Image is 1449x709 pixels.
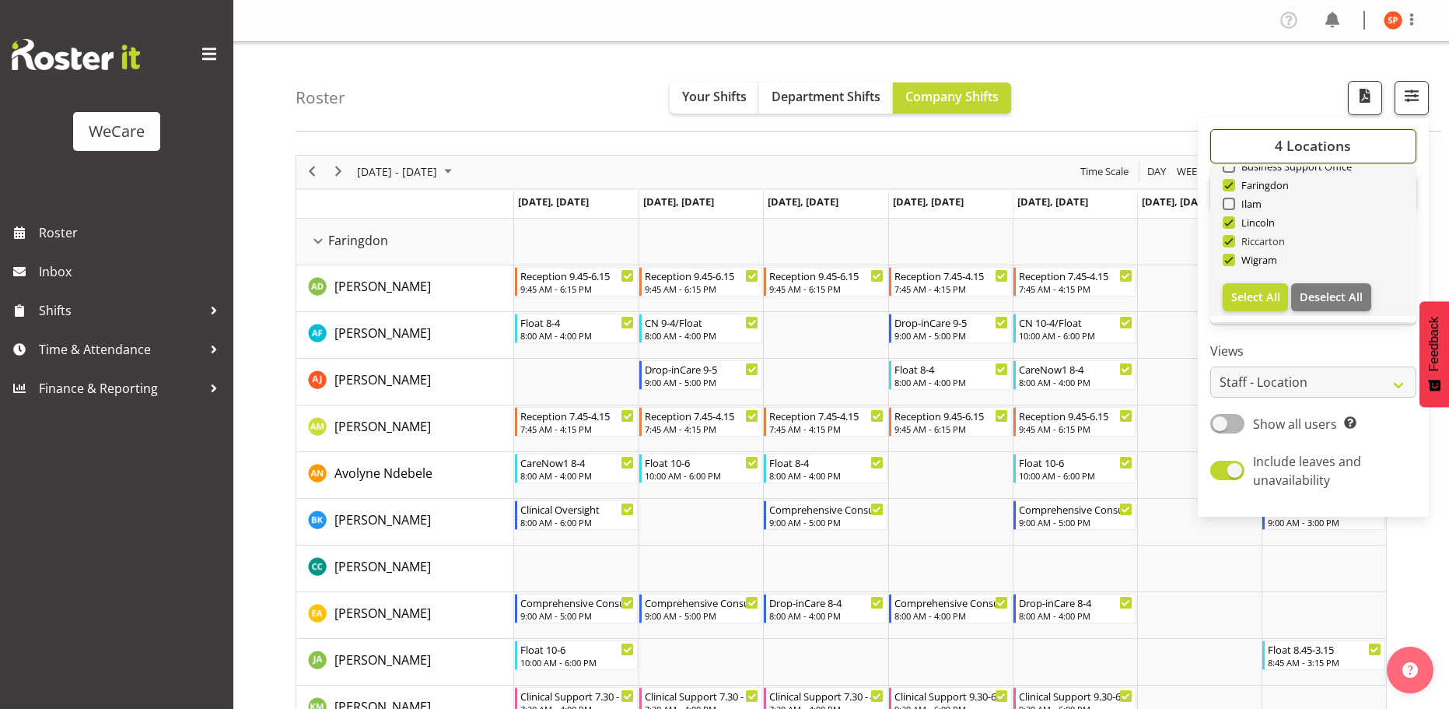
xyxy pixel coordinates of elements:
[89,120,145,143] div: WeCare
[520,595,634,610] div: Comprehensive Consult 9-5
[39,377,202,400] span: Finance & Reporting
[1019,595,1132,610] div: Drop-inCare 8-4
[894,314,1008,330] div: Drop-inCare 9-5
[893,195,964,209] span: [DATE], [DATE]
[1268,641,1381,657] div: Float 8.45-3.15
[764,267,887,297] div: Aleea Devenport"s event - Reception 9.45-6.15 Begin From Wednesday, October 8, 2025 at 9:45:00 AM...
[520,609,634,622] div: 9:00 AM - 5:00 PM
[1146,162,1167,181] span: Day
[1262,641,1385,670] div: Jane Arps"s event - Float 8.45-3.15 Begin From Sunday, October 12, 2025 at 8:45:00 AM GMT+13:00 E...
[1175,162,1205,181] span: Week
[334,371,431,388] span: [PERSON_NAME]
[764,594,887,623] div: Ena Advincula"s event - Drop-inCare 8-4 Begin From Wednesday, October 8, 2025 at 8:00:00 AM GMT+1...
[520,408,634,423] div: Reception 7.45-4.15
[1013,360,1136,390] div: Amy Johannsen"s event - CareNow1 8-4 Begin From Friday, October 10, 2025 at 8:00:00 AM GMT+13:00 ...
[772,88,880,105] span: Department Shifts
[334,465,432,482] span: Avolyne Ndebele
[520,268,634,283] div: Reception 9.45-6.15
[645,455,758,470] div: Float 10-6
[769,469,883,482] div: 8:00 AM - 4:00 PM
[334,511,431,528] span: [PERSON_NAME]
[296,499,514,546] td: Brian Ko resource
[1235,160,1353,173] span: Business Support Office
[1019,455,1132,470] div: Float 10-6
[1395,81,1429,115] button: Filter Shifts
[894,688,1008,704] div: Clinical Support 9.30-6
[520,501,634,517] div: Clinical Oversight
[639,360,762,390] div: Amy Johannsen"s event - Drop-inCare 9-5 Begin From Tuesday, October 7, 2025 at 9:00:00 AM GMT+13:...
[334,511,431,529] a: [PERSON_NAME]
[328,231,388,250] span: Faringdon
[1019,408,1132,423] div: Reception 9.45-6.15
[1253,416,1337,433] span: Show all users
[889,360,1012,390] div: Amy Johannsen"s event - Float 8-4 Begin From Thursday, October 9, 2025 at 8:00:00 AM GMT+13:00 En...
[645,408,758,423] div: Reception 7.45-4.15
[769,609,883,622] div: 8:00 AM - 4:00 PM
[515,407,638,437] div: Antonia Mao"s event - Reception 7.45-4.15 Begin From Monday, October 6, 2025 at 7:45:00 AM GMT+13...
[1013,454,1136,483] div: Avolyne Ndebele"s event - Float 10-6 Begin From Friday, October 10, 2025 at 10:00:00 AM GMT+13:00...
[1348,81,1382,115] button: Download a PDF of the roster according to the set date range.
[515,594,638,623] div: Ena Advincula"s event - Comprehensive Consult 9-5 Begin From Monday, October 6, 2025 at 9:00:00 A...
[645,283,758,295] div: 9:45 AM - 6:15 PM
[894,408,1008,423] div: Reception 9.45-6.15
[334,557,431,576] a: [PERSON_NAME]
[1275,136,1351,155] span: 4 Locations
[299,156,325,188] div: previous period
[1210,129,1416,163] button: 4 Locations
[769,688,883,704] div: Clinical Support 7.30 - 4
[1174,162,1206,181] button: Timeline Week
[296,89,345,107] h4: Roster
[1013,314,1136,343] div: Alex Ferguson"s event - CN 10-4/Float Begin From Friday, October 10, 2025 at 10:00:00 AM GMT+13:0...
[769,501,883,517] div: Comprehensive Consult 9-5
[520,516,634,528] div: 8:00 AM - 6:00 PM
[334,277,431,296] a: [PERSON_NAME]
[334,651,431,669] a: [PERSON_NAME]
[1402,662,1418,678] img: help-xxl-2.png
[769,423,883,435] div: 7:45 AM - 4:15 PM
[1145,162,1169,181] button: Timeline Day
[1268,516,1381,528] div: 9:00 AM - 3:00 PM
[296,546,514,592] td: Charlotte Courtney resource
[515,454,638,483] div: Avolyne Ndebele"s event - CareNow1 8-4 Begin From Monday, October 6, 2025 at 8:00:00 AM GMT+13:00...
[334,558,431,575] span: [PERSON_NAME]
[520,641,634,657] div: Float 10-6
[1419,301,1449,407] button: Feedback - Show survey
[759,82,893,114] button: Department Shifts
[520,455,634,470] div: CareNow1 8-4
[1300,290,1363,304] span: Deselect All
[296,265,514,312] td: Aleea Devenport resource
[520,329,634,342] div: 8:00 AM - 4:00 PM
[352,156,461,188] div: October 06 - 12, 2025
[1019,329,1132,342] div: 10:00 AM - 6:00 PM
[894,268,1008,283] div: Reception 7.45-4.15
[296,639,514,686] td: Jane Arps resource
[769,283,883,295] div: 9:45 AM - 6:15 PM
[639,454,762,483] div: Avolyne Ndebele"s event - Float 10-6 Begin From Tuesday, October 7, 2025 at 10:00:00 AM GMT+13:00...
[334,651,431,669] span: [PERSON_NAME]
[645,609,758,622] div: 9:00 AM - 5:00 PM
[643,195,714,209] span: [DATE], [DATE]
[39,260,226,283] span: Inbox
[1235,216,1276,229] span: Lincoln
[639,594,762,623] div: Ena Advincula"s event - Comprehensive Consult 9-5 Begin From Tuesday, October 7, 2025 at 9:00:00 ...
[645,595,758,610] div: Comprehensive Consult 9-5
[769,268,883,283] div: Reception 9.45-6.15
[1291,283,1371,311] button: Deselect All
[645,361,758,377] div: Drop-inCare 9-5
[520,469,634,482] div: 8:00 AM - 4:00 PM
[1235,235,1286,247] span: Riccarton
[768,195,838,209] span: [DATE], [DATE]
[520,656,634,669] div: 10:00 AM - 6:00 PM
[894,376,1008,388] div: 8:00 AM - 4:00 PM
[764,407,887,437] div: Antonia Mao"s event - Reception 7.45-4.15 Begin From Wednesday, October 8, 2025 at 7:45:00 AM GMT...
[1231,290,1280,304] span: Select All
[645,688,758,704] div: Clinical Support 7.30 - 4
[894,609,1008,622] div: 8:00 AM - 4:00 PM
[682,88,747,105] span: Your Shifts
[1268,656,1381,669] div: 8:45 AM - 3:15 PM
[1019,516,1132,528] div: 9:00 AM - 5:00 PM
[1019,283,1132,295] div: 7:45 AM - 4:15 PM
[296,312,514,359] td: Alex Ferguson resource
[1253,453,1361,489] span: Include leaves and unavailability
[645,469,758,482] div: 10:00 AM - 6:00 PM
